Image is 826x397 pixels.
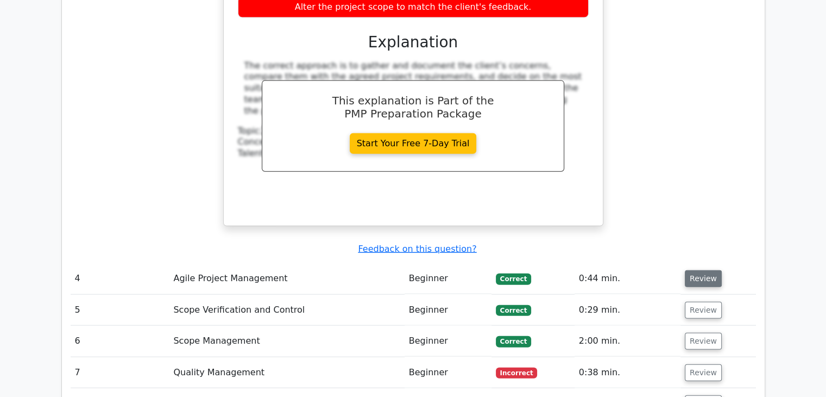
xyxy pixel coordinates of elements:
[685,270,722,287] button: Review
[405,357,491,388] td: Beginner
[71,357,169,388] td: 7
[685,302,722,319] button: Review
[244,60,582,117] div: The correct approach is to gather and document the client’s concerns, compare them with the agree...
[575,357,680,388] td: 0:38 min.
[71,263,169,294] td: 4
[71,295,169,326] td: 5
[496,274,531,284] span: Correct
[496,368,538,379] span: Incorrect
[575,295,680,326] td: 0:29 min.
[244,33,582,52] h3: Explanation
[169,357,404,388] td: Quality Management
[496,336,531,347] span: Correct
[405,263,491,294] td: Beginner
[575,326,680,357] td: 2:00 min.
[71,326,169,357] td: 6
[405,295,491,326] td: Beginner
[238,126,589,159] div: Talent Triangle:
[575,263,680,294] td: 0:44 min.
[496,305,531,316] span: Correct
[350,133,477,154] a: Start Your Free 7-Day Trial
[685,364,722,381] button: Review
[358,244,476,254] a: Feedback on this question?
[685,333,722,350] button: Review
[169,263,404,294] td: Agile Project Management
[405,326,491,357] td: Beginner
[169,295,404,326] td: Scope Verification and Control
[238,126,589,137] div: Topic:
[169,326,404,357] td: Scope Management
[238,137,589,148] div: Concept:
